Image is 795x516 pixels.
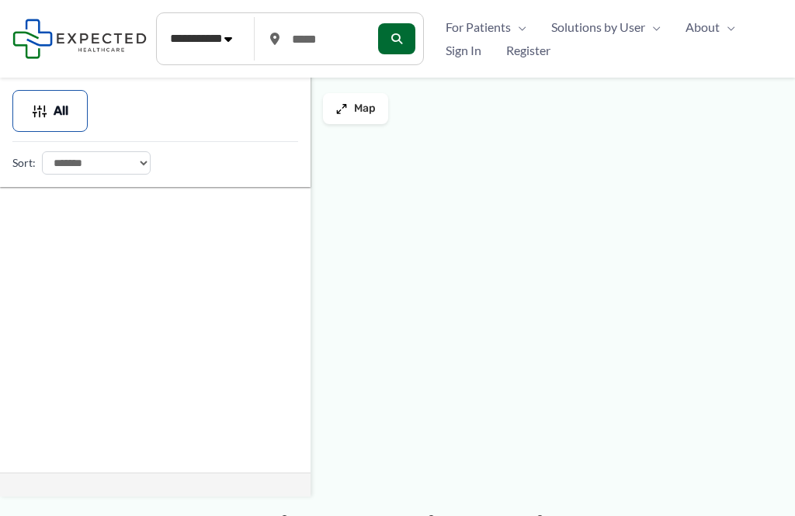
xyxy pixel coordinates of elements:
[673,16,748,39] a: AboutMenu Toggle
[335,102,348,115] img: Maximize
[12,19,147,58] img: Expected Healthcare Logo - side, dark font, small
[494,39,563,62] a: Register
[354,102,376,116] span: Map
[446,16,511,39] span: For Patients
[645,16,661,39] span: Menu Toggle
[433,16,539,39] a: For PatientsMenu Toggle
[720,16,735,39] span: Menu Toggle
[686,16,720,39] span: About
[12,153,36,173] label: Sort:
[551,16,645,39] span: Solutions by User
[539,16,673,39] a: Solutions by UserMenu Toggle
[446,39,481,62] span: Sign In
[12,90,88,132] button: All
[32,103,47,119] img: Filter
[54,106,68,116] span: All
[506,39,550,62] span: Register
[323,93,388,124] button: Map
[433,39,494,62] a: Sign In
[511,16,526,39] span: Menu Toggle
